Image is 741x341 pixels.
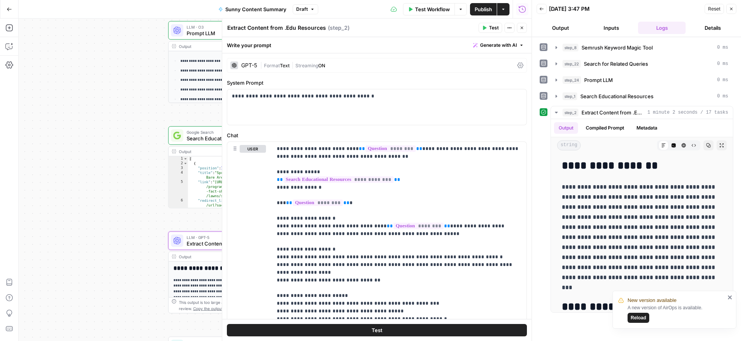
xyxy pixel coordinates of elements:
span: Text [280,63,290,68]
span: LLM · GPT-5 [187,234,267,240]
div: 4 [169,170,188,180]
button: Output [537,22,584,34]
span: Toggle code folding, rows 1 through 151 [184,157,188,161]
label: System Prompt [227,79,527,87]
button: 0 ms [551,90,733,102]
div: 1 minute 2 seconds / 17 tasks [551,119,733,312]
span: 0 ms [717,93,728,100]
button: Sunny Content Summary [214,3,291,15]
span: Generate with AI [480,42,517,49]
span: 0 ms [717,77,728,84]
div: 2 [169,161,188,166]
span: step_24 [563,76,581,84]
span: Test [489,24,499,31]
span: Reload [631,314,646,321]
label: Chat [227,131,527,139]
button: close [727,294,733,300]
span: ( step_2 ) [328,24,350,32]
span: Copy the output [193,306,223,311]
span: Prompt LLM [584,76,613,84]
span: | [260,61,264,69]
span: Streaming [295,63,318,68]
button: Test [479,23,502,33]
div: A new version of AirOps is available. [628,304,725,323]
div: Output [179,43,267,49]
span: 0 ms [717,44,728,51]
span: Semrush Keyword Magic Tool [581,44,653,51]
button: Publish [470,3,497,15]
button: 1 minute 2 seconds / 17 tasks [551,106,733,119]
span: Google Search [187,129,268,135]
span: step_2 [563,109,578,116]
span: Search Educational Resources [580,92,654,100]
span: Search for Related Queries [584,60,648,68]
div: Write your prompt [222,37,532,53]
button: Details [689,22,736,34]
span: New version available [628,297,676,304]
span: Reset [708,5,720,12]
span: Search Educational Resources [187,135,268,142]
span: LLM · O3 [187,24,264,30]
button: Reload [628,313,649,323]
button: Reset [705,4,724,14]
button: Test [227,324,527,336]
span: 0 ms [717,60,728,67]
span: Format [264,63,280,68]
span: | [290,61,295,69]
button: user [240,145,266,153]
div: 5 [169,180,188,198]
span: step_8 [563,44,578,51]
button: 0 ms [551,41,733,54]
span: Toggle code folding, rows 2 through 15 [184,161,188,166]
span: Extract Content from .Edu Resources [581,109,644,116]
span: Extract Content from .Edu Resources [187,240,267,247]
button: Metadata [632,122,662,134]
div: Output [179,148,267,155]
div: Output [179,254,267,260]
button: Output [554,122,578,134]
button: Logs [638,22,686,34]
button: Test Workflow [403,3,455,15]
span: string [557,140,581,150]
span: ON [318,63,325,68]
span: Test Workflow [415,5,450,13]
button: Generate with AI [470,40,527,50]
span: 1 minute 2 seconds / 17 tasks [647,109,728,116]
textarea: Extract Content from .Edu Resources [227,24,326,32]
div: This output is too large & has been abbreviated for review. to view the full content. [179,299,285,312]
div: Google SearchSearch Educational ResourcesStep 1Output[ { "position":1, "title":"Spring Grass Seed... [168,126,288,208]
span: step_22 [563,60,581,68]
button: Inputs [587,22,635,34]
button: Draft [293,4,318,14]
div: GPT-5 [241,63,257,68]
span: step_1 [563,92,577,100]
div: 1 [169,157,188,161]
button: 0 ms [551,58,733,70]
span: Publish [475,5,492,13]
span: Draft [296,6,308,13]
div: 3 [169,166,188,170]
div: 6 [169,198,188,240]
button: 0 ms [551,74,733,86]
span: Sunny Content Summary [225,5,286,13]
button: Compiled Prompt [581,122,629,134]
span: Test [372,326,383,334]
span: Prompt LLM [187,29,264,37]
